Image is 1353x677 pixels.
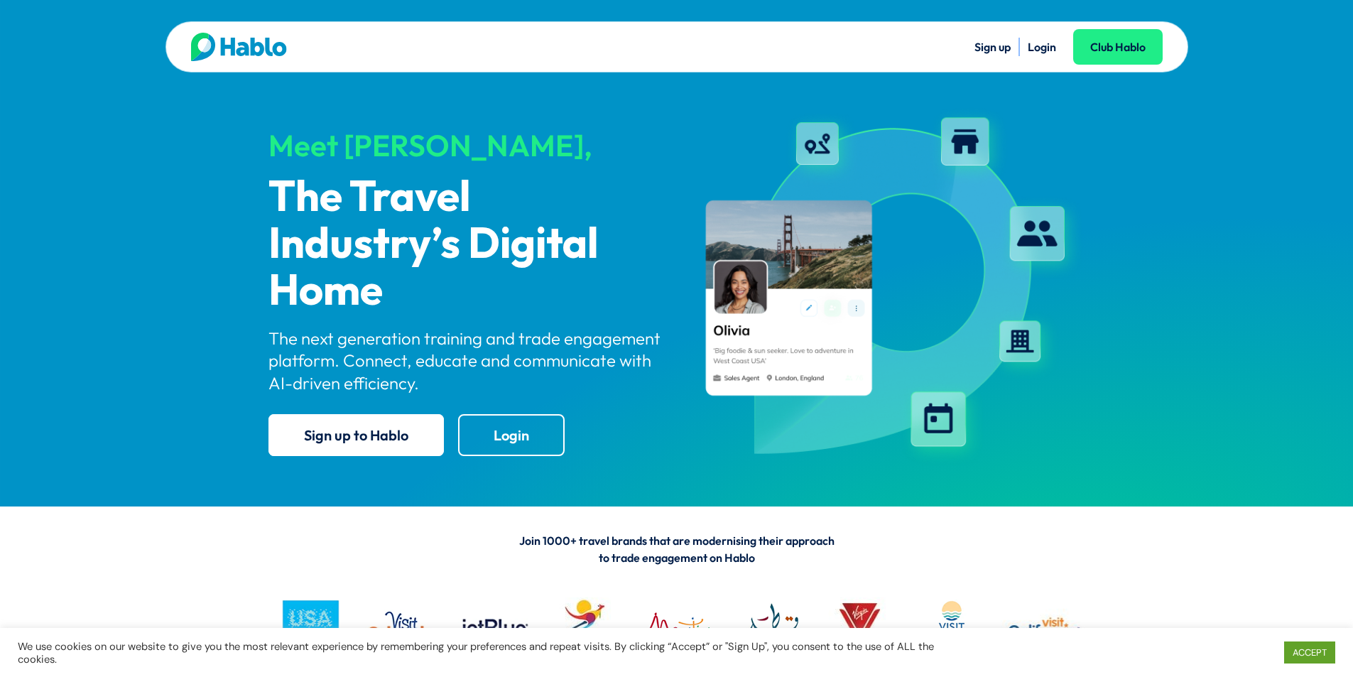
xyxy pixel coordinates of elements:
[909,586,994,671] img: LAUDERDALE
[18,640,940,666] div: We use cookies on our website to give you the most relevant experience by remembering your prefer...
[451,586,536,671] img: jetblue
[458,414,565,456] a: Login
[726,586,810,671] img: QATAR
[359,586,444,671] img: VO
[268,175,665,315] p: The Travel Industry’s Digital Home
[268,327,665,394] p: The next generation training and trade engagement platform. Connect, educate and communicate with...
[1284,641,1335,664] a: ACCEPT
[634,586,719,671] img: MTPA
[1073,29,1163,65] a: Club Hablo
[974,40,1011,54] a: Sign up
[268,586,353,671] img: busa
[268,129,665,162] div: Meet [PERSON_NAME],
[519,534,835,565] span: Join 1000+ travel brands that are modernising their approach to trade engagement on Hablo
[1001,586,1085,671] img: vc logo
[191,33,287,61] img: Hablo logo main 2
[268,414,444,456] a: Sign up to Hablo
[817,586,902,671] img: VV logo
[543,586,627,671] img: Tourism Australia
[1028,40,1056,54] a: Login
[689,106,1085,468] img: hablo-profile-image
